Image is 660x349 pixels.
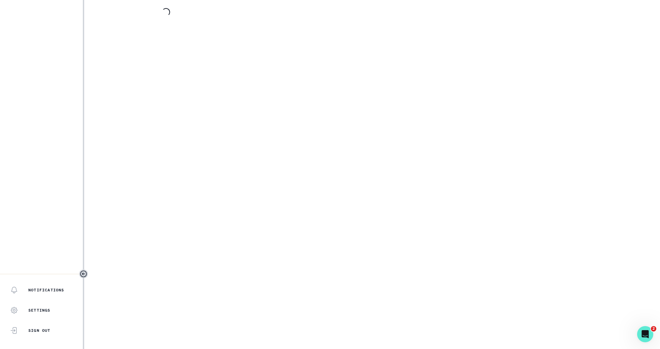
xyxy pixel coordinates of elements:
[28,287,64,293] p: Notifications
[79,269,88,278] button: Toggle sidebar
[637,326,653,342] iframe: Intercom live chat
[651,326,656,331] span: 2
[28,308,51,313] p: Settings
[28,328,51,333] p: Sign Out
